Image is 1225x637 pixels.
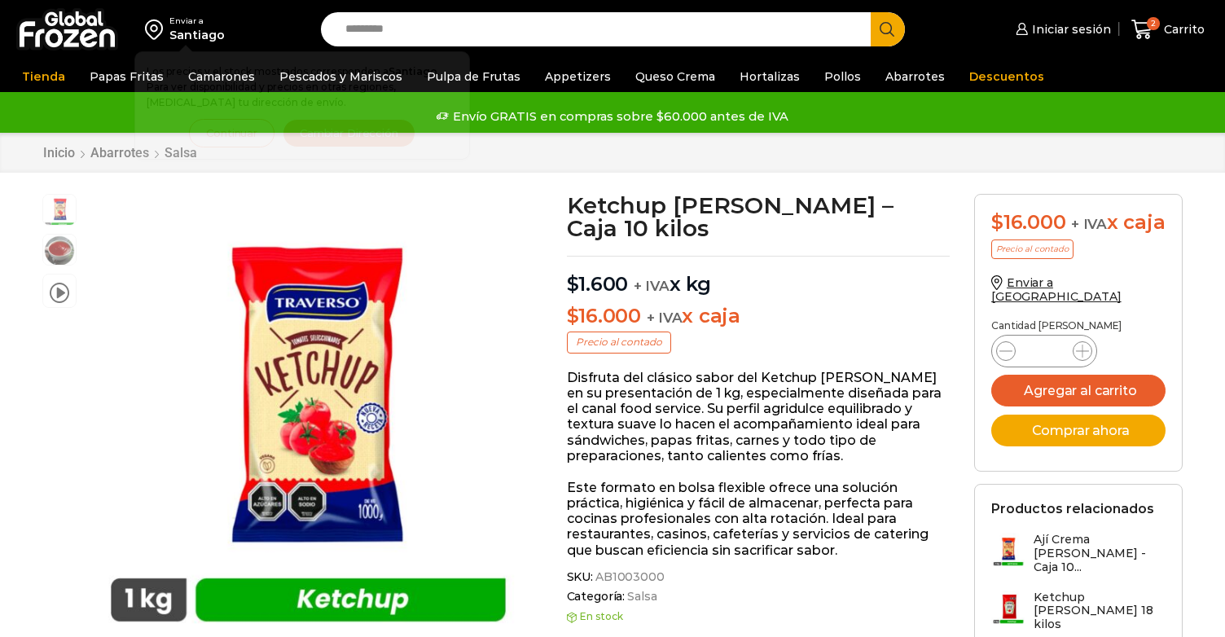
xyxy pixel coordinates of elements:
h3: Ketchup [PERSON_NAME] 18 kilos [1034,591,1166,631]
p: Precio al contado [991,239,1074,259]
a: Salsa [625,590,656,604]
p: En stock [567,611,951,622]
img: address-field-icon.svg [145,15,169,43]
a: Queso Crema [627,61,723,92]
div: x caja [991,211,1166,235]
p: Precio al contado [567,332,671,353]
a: Iniciar sesión [1012,13,1111,46]
span: $ [567,272,579,296]
p: Este formato en bolsa flexible ofrece una solución práctica, higiénica y fácil de almacenar, perf... [567,480,951,558]
h3: Ají Crema [PERSON_NAME] - Caja 10... [1034,533,1166,573]
a: 2 Carrito [1127,11,1209,49]
bdi: 16.000 [567,304,641,327]
span: 2 [1147,17,1160,30]
a: Pollos [816,61,869,92]
bdi: 16.000 [991,210,1065,234]
p: Disfruta del clásico sabor del Ketchup [PERSON_NAME] en su presentación de 1 kg, especialmente di... [567,370,951,463]
h1: Ketchup [PERSON_NAME] – Caja 10 kilos [567,194,951,239]
strong: Santiago [389,65,437,77]
span: AB1003000 [593,570,665,584]
p: x kg [567,256,951,297]
span: ketchup traverso [43,195,76,227]
a: Papas Fritas [81,61,172,92]
a: Enviar a [GEOGRAPHIC_DATA] [991,275,1122,304]
a: Abarrotes [877,61,953,92]
span: ketchup [43,235,76,267]
p: Cantidad [PERSON_NAME] [991,320,1166,332]
a: Hortalizas [731,61,808,92]
a: Inicio [42,145,76,160]
div: Santiago [169,27,225,43]
a: Ají Crema [PERSON_NAME] - Caja 10... [991,533,1166,582]
button: Cambiar Dirección [283,119,415,147]
span: + IVA [1071,216,1107,232]
input: Product quantity [1029,340,1060,362]
span: SKU: [567,570,951,584]
span: $ [567,304,579,327]
span: Categoría: [567,590,951,604]
a: Abarrotes [90,145,150,160]
bdi: 1.600 [567,272,629,296]
span: + IVA [634,278,670,294]
a: Tienda [14,61,73,92]
button: Search button [871,12,905,46]
a: Pulpa de Frutas [419,61,529,92]
span: $ [991,210,1003,234]
p: Los precios y el stock mostrados corresponden a . Para ver disponibilidad y precios en otras regi... [147,64,458,111]
div: Enviar a [169,15,225,27]
p: x caja [567,305,951,328]
h2: Productos relacionados [991,501,1154,516]
button: Agregar al carrito [991,375,1166,406]
nav: Breadcrumb [42,145,198,160]
span: Carrito [1160,21,1205,37]
span: + IVA [647,310,683,326]
a: Descuentos [961,61,1052,92]
button: Continuar [189,119,274,147]
a: Appetizers [537,61,619,92]
span: Iniciar sesión [1028,21,1111,37]
button: Comprar ahora [991,415,1166,446]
